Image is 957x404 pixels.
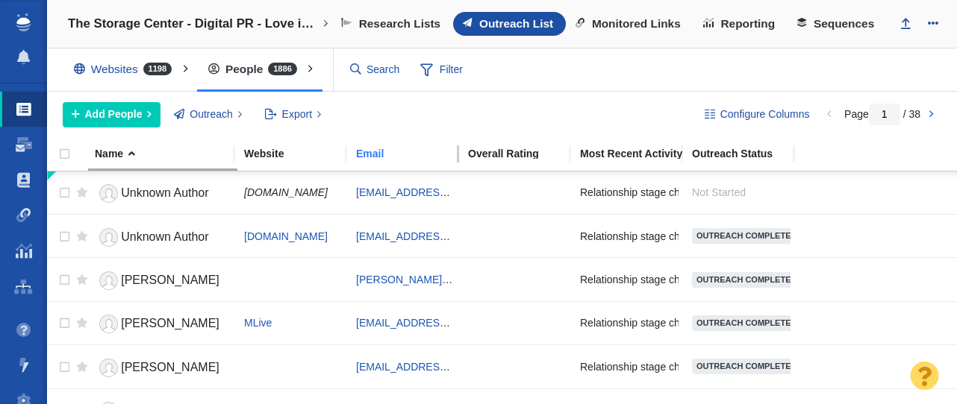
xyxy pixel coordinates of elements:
span: Relationship stage changed to: Attempting To Reach, 2 Attempts [580,273,878,286]
a: [EMAIL_ADDRESS][DOMAIN_NAME] [356,230,533,242]
a: Email [356,148,467,161]
img: buzzstream_logo_iconsimple.png [16,13,30,31]
span: Relationship stage changed to: Unsuccessful - No Reply [580,186,841,199]
a: Reporting [693,12,788,36]
span: Configure Columns [720,107,810,122]
a: Monitored Links [566,12,693,36]
button: Outreach [166,102,251,127]
span: Unknown Author [121,230,208,243]
a: [PERSON_NAME][EMAIL_ADDRESS][PERSON_NAME][DOMAIN_NAME] [356,274,705,285]
a: [PERSON_NAME] [95,268,231,294]
input: Search [344,57,407,83]
a: Unknown Author [95,224,231,250]
span: Outreach List [479,17,553,31]
button: Configure Columns [696,102,818,127]
button: Export [256,102,330,127]
span: 1198 [143,63,172,75]
span: [DOMAIN_NAME] [244,186,328,198]
div: Website [244,148,355,159]
div: Websites [63,52,190,86]
span: Relationship stage changed to: Attempting To Reach, 1 Attempt [580,316,873,329]
a: Research Lists [331,12,453,36]
span: Page / 38 [844,108,920,120]
a: [EMAIL_ADDRESS][DOMAIN_NAME] [356,317,533,329]
a: Name [95,148,243,161]
a: [PERSON_NAME] [95,355,231,381]
a: Sequences [788,12,887,36]
div: Email [356,148,467,159]
span: Unknown Author [121,186,208,199]
div: Name [95,148,243,159]
a: Overall Rating [468,148,579,161]
span: [PERSON_NAME] [121,274,219,286]
span: Sequences [814,17,874,31]
button: Add People [63,102,160,127]
span: Monitored Links [592,17,681,31]
span: Reporting [721,17,776,31]
span: [PERSON_NAME] [121,361,219,373]
span: Add People [85,107,143,122]
h4: The Storage Center - Digital PR - Love in the Time of Clutter [68,16,321,31]
span: [PERSON_NAME] [121,317,219,329]
span: Filter [412,56,472,84]
span: Relationship stage changed to: Attempting To Reach, 3 Attempts [580,230,878,243]
a: MLive [244,317,272,329]
a: Website [244,148,355,161]
span: Outreach [190,107,233,122]
a: [DOMAIN_NAME] [244,230,328,242]
span: Research Lists [359,17,441,31]
div: Overall Rating [468,148,579,159]
a: [EMAIL_ADDRESS][DOMAIN_NAME] [356,186,533,198]
div: Most Recent Activity [580,148,691,159]
a: Unknown Author [95,180,231,206]
a: [EMAIL_ADDRESS][PERSON_NAME][DOMAIN_NAME] [356,361,619,373]
a: Outreach List [453,12,566,36]
span: Export [282,107,312,122]
div: Outreach Status [692,148,802,159]
span: Relationship stage changed to: Attempting To Reach, 2 Attempts [580,360,878,373]
a: [PERSON_NAME] [95,311,231,337]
